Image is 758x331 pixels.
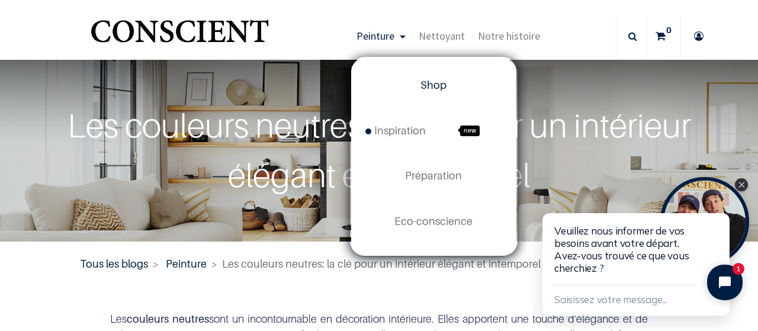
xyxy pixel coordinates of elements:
[222,258,541,270] span: Les couleurs neutres: la clé pour un intérieur élégant et intemporel
[88,13,271,60] a: Logo of Conscient
[80,256,678,272] nav: fil d'Ariane
[531,175,758,331] iframe: Tidio Chat
[127,313,209,325] b: couleurs neutres
[405,169,462,182] span: Préparation
[80,258,148,270] a: Tous les blogs
[365,124,426,137] span: Inspiration
[419,29,465,43] span: Nettoyant
[420,79,447,91] span: Shop
[88,13,271,60] img: Conscient
[478,29,540,43] span: Notre histoire
[394,215,473,227] span: Eco-conscience
[47,101,711,200] div: Les couleurs neutres: la clé pour un intérieur élégant et intemporel
[356,29,394,43] span: Peinture
[663,24,675,36] sup: 0
[350,15,412,57] a: Peinture
[647,15,680,57] a: 0
[166,258,207,270] a: Peinture
[460,126,480,136] span: new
